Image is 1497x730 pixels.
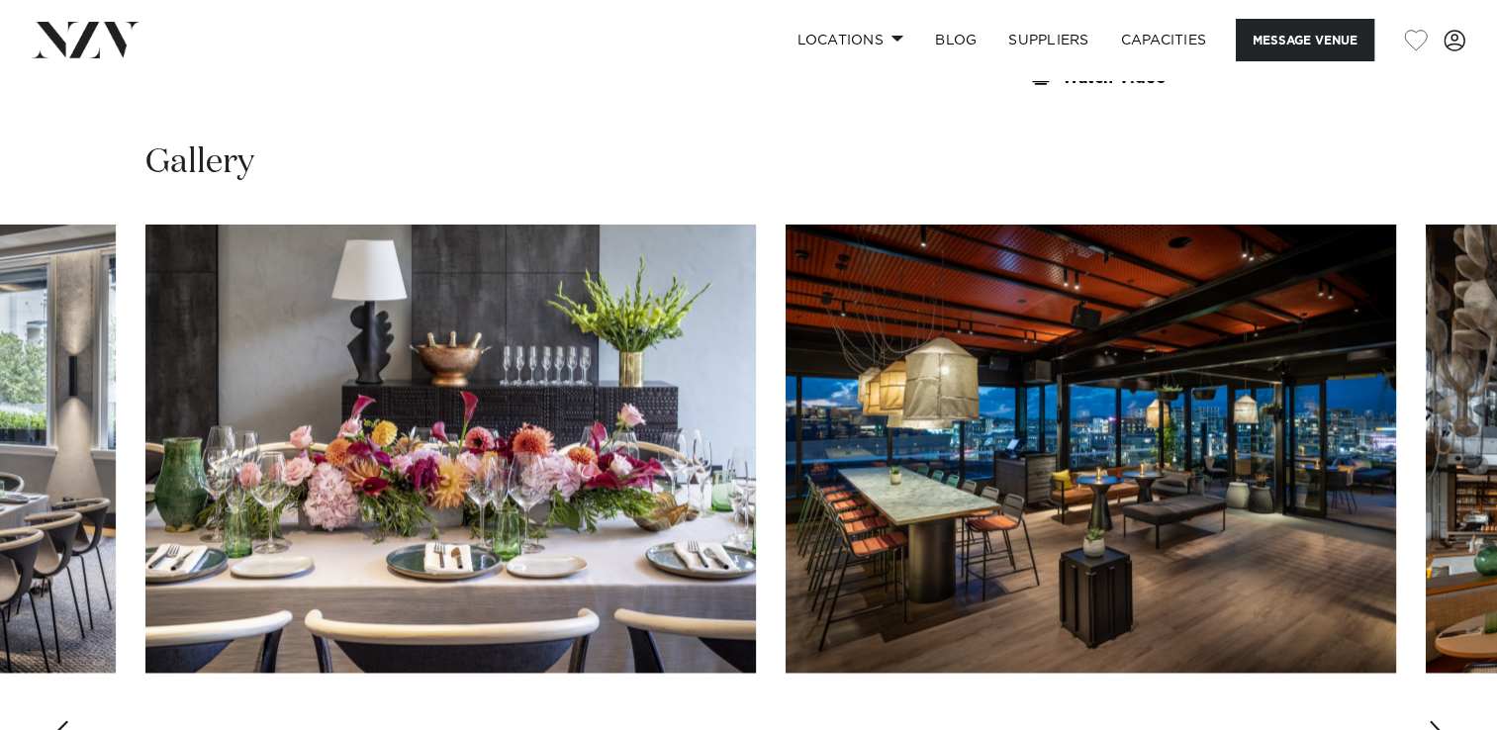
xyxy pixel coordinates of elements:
swiper-slide: 7 / 17 [145,225,756,673]
swiper-slide: 8 / 17 [786,225,1396,673]
button: Message Venue [1236,19,1374,61]
a: Capacities [1105,19,1223,61]
a: BLOG [919,19,992,61]
h2: Gallery [145,140,254,185]
img: nzv-logo.png [32,22,140,57]
a: Locations [781,19,919,61]
a: SUPPLIERS [992,19,1104,61]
